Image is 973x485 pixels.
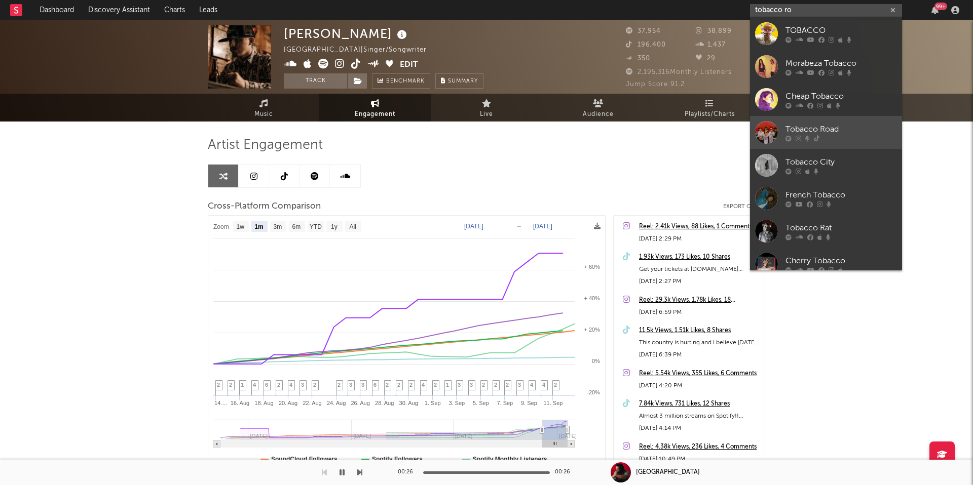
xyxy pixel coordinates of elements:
[301,382,304,388] span: 3
[254,108,273,120] span: Music
[639,251,760,263] div: 1.93k Views, 173 Likes, 10 Shares
[516,223,522,230] text: →
[584,295,601,301] text: + 40%
[785,24,897,36] div: TOBACCO
[639,275,760,288] div: [DATE] 2:27 PM
[639,453,760,465] div: [DATE] 10:49 PM
[626,55,650,62] span: 350
[494,382,497,388] span: 2
[626,28,661,34] span: 37,954
[555,466,575,478] div: 00:26
[639,398,760,410] a: 7.84k Views, 731 Likes, 12 Shares
[750,248,902,280] a: Cherry Tobacco
[279,400,297,406] text: 20. Aug
[583,108,614,120] span: Audience
[448,78,478,84] span: Summary
[530,382,533,388] span: 4
[639,233,760,245] div: [DATE] 2:29 PM
[639,441,760,453] a: Reel: 4.38k Views, 236 Likes, 4 Comments
[639,410,760,422] div: Almost 3 million streams on Spotify!! #newmusic #viral #countrymusic #tylernance
[470,382,473,388] span: 3
[425,400,441,406] text: 1. Sep
[750,215,902,248] a: Tobacco Rat
[639,422,760,434] div: [DATE] 4:14 PM
[274,223,282,230] text: 3m
[284,73,347,89] button: Track
[750,17,902,50] a: TOBACCO
[331,223,338,230] text: 1y
[277,382,280,388] span: 2
[750,116,902,149] a: Tobacco Road
[506,382,509,388] span: 2
[253,382,256,388] span: 4
[542,382,545,388] span: 4
[750,50,902,83] a: Morabeza Tobacco
[431,94,542,122] a: Live
[626,42,666,48] span: 196,400
[696,28,732,34] span: 38,899
[400,59,418,71] button: Edit
[399,400,418,406] text: 30. Aug
[386,382,389,388] span: 2
[229,382,232,388] span: 2
[284,25,409,42] div: [PERSON_NAME]
[473,456,547,463] text: Spotify Monthly Listeners
[533,223,552,230] text: [DATE]
[750,149,902,182] a: Tobacco City
[696,42,726,48] span: 1,437
[361,382,364,388] span: 3
[349,382,352,388] span: 3
[639,325,760,337] a: 11.5k Views, 1.51k Likes, 8 Shares
[480,108,493,120] span: Live
[208,139,323,151] span: Artist Engagement
[639,368,760,380] a: Reel: 5.54k Views, 355 Likes, 6 Comments
[409,382,413,388] span: 2
[639,263,760,275] div: Get your tickets at [DOMAIN_NAME] @Thebarnyardvenue #music #fyp #viral #livemusic
[284,44,438,56] div: [GEOGRAPHIC_DATA] | Singer/Songwriter
[435,73,483,89] button: Summary
[639,221,760,233] a: Reel: 2.41k Views, 88 Likes, 1 Comment
[685,108,735,120] span: Playlists/Charts
[639,294,760,306] div: Reel: 29.3k Views, 1.78k Likes, 18 Comments
[587,389,600,395] text: -20%
[372,73,430,89] a: Benchmark
[750,182,902,215] a: French Tobacco
[750,83,902,116] a: Cheap Tobacco
[654,94,765,122] a: Playlists/Charts
[254,400,273,406] text: 18. Aug
[785,189,897,201] div: French Tobacco
[319,94,431,122] a: Engagement
[375,400,394,406] text: 28. Aug
[313,382,316,388] span: 2
[639,349,760,361] div: [DATE] 6:39 PM
[241,382,244,388] span: 1
[213,223,229,230] text: Zoom
[458,382,461,388] span: 3
[254,223,263,230] text: 1m
[217,382,220,388] span: 2
[785,222,897,234] div: Tobacco Rat
[310,223,322,230] text: YTD
[355,108,395,120] span: Engagement
[543,400,563,406] text: 11. Sep
[723,204,765,210] button: Export CSV
[785,156,897,168] div: Tobacco City
[626,69,732,75] span: 2,195,316 Monthly Listeners
[292,223,301,230] text: 6m
[338,382,341,388] span: 2
[696,55,716,62] span: 29
[327,400,346,406] text: 24. Aug
[785,123,897,135] div: Tobacco Road
[398,466,418,478] div: 00:26
[482,382,485,388] span: 2
[271,456,338,463] text: SoundCloud Followers
[265,382,268,388] span: 6
[422,382,425,388] span: 4
[542,94,654,122] a: Audience
[931,6,939,14] button: 99+
[464,223,483,230] text: [DATE]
